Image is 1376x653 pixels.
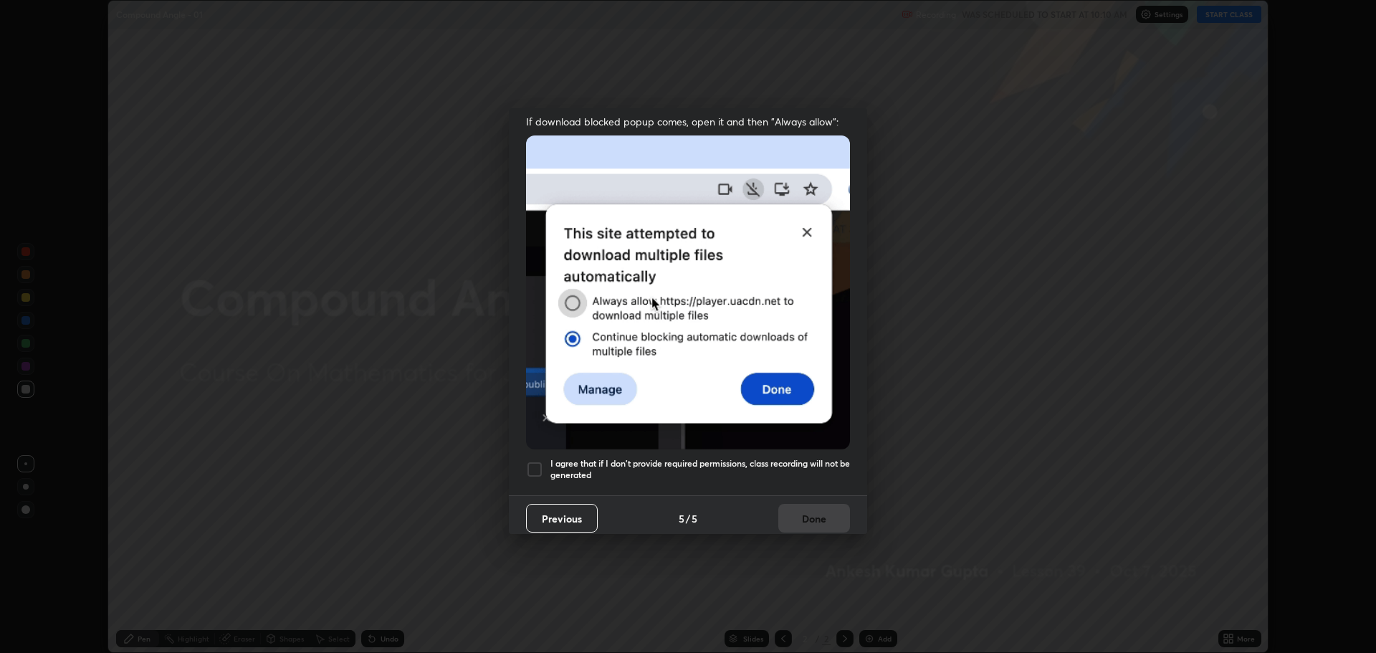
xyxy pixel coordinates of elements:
[526,115,850,128] span: If download blocked popup comes, open it and then "Always allow":
[550,458,850,480] h5: I agree that if I don't provide required permissions, class recording will not be generated
[679,511,684,526] h4: 5
[526,504,598,533] button: Previous
[686,511,690,526] h4: /
[526,135,850,449] img: downloads-permission-blocked.gif
[692,511,697,526] h4: 5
